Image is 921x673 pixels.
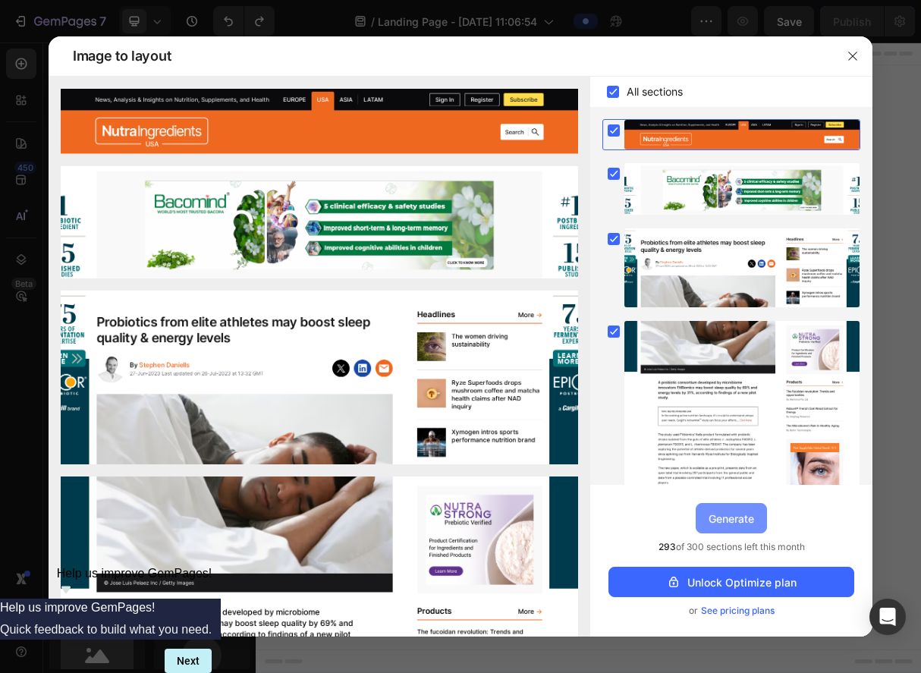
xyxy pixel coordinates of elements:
[363,436,547,454] div: Start with Sections from sidebar
[869,599,906,635] div: Open Intercom Messenger
[659,539,805,555] span: of 300 sections left this month
[354,551,558,563] div: Start with Generating from URL or image
[608,567,854,597] button: Unlock Optimize plan
[73,47,171,65] span: Image to layout
[57,567,212,599] button: Show survey - Help us improve GemPages!
[345,466,449,496] button: Add sections
[701,603,775,618] span: See pricing plans
[458,466,565,496] button: Add elements
[627,83,683,101] span: All sections
[709,511,754,527] div: Generate
[608,603,854,618] div: or
[659,541,676,552] span: 293
[57,567,212,580] span: Help us improve GemPages!
[666,574,797,590] div: Unlock Optimize plan
[696,503,767,533] button: Generate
